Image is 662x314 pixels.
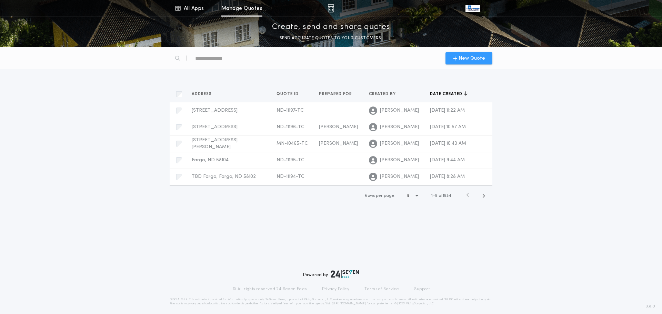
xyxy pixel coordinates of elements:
span: ND-11194-TC [277,174,304,179]
span: [PERSON_NAME] [319,124,358,130]
button: Date created [430,91,468,98]
span: ND-11196-TC [277,124,304,130]
button: Quote ID [277,91,304,98]
span: [PERSON_NAME] [319,141,358,146]
a: [URL][DOMAIN_NAME] [332,302,366,305]
button: 5 [407,190,421,201]
span: Address [192,91,213,97]
span: [PERSON_NAME] [380,107,419,114]
span: 1 [431,194,433,198]
span: MN-10465-TC [277,141,308,146]
span: [DATE] 11:22 AM [430,108,465,113]
span: ND-11195-TC [277,158,304,163]
img: logo [331,270,359,278]
span: [DATE] 10:57 AM [430,124,466,130]
p: SEND ACCURATE QUOTES TO YOUR CUSTOMERS. [280,35,382,42]
p: DISCLAIMER: This estimate is provided for informational purposes only. 24|Seven Fees, a product o... [170,297,492,306]
button: New Quote [445,52,492,64]
span: [DATE] 8:28 AM [430,174,465,179]
span: [STREET_ADDRESS] [192,108,238,113]
img: vs-icon [465,5,480,12]
a: Privacy Policy [322,286,350,292]
span: [STREET_ADDRESS][PERSON_NAME] [192,138,238,150]
span: Created by [369,91,397,97]
p: © All rights reserved. 24|Seven Fees [232,286,307,292]
span: Date created [430,91,464,97]
span: of 1534 [439,193,451,199]
span: [PERSON_NAME] [380,140,419,147]
span: [PERSON_NAME] [380,173,419,180]
span: Prepared for [319,91,353,97]
h1: 5 [407,192,410,199]
span: ND-11197-TC [277,108,304,113]
img: img [328,4,334,12]
span: New Quote [459,55,485,62]
a: Terms of Service [364,286,399,292]
span: Fargo, ND 58104 [192,158,229,163]
span: TBD Fargo, Fargo, ND 58102 [192,174,256,179]
span: Rows per page: [365,194,395,198]
div: Powered by [303,270,359,278]
p: Create, send and share quotes [272,22,390,33]
button: Created by [369,91,401,98]
span: Quote ID [277,91,300,97]
span: 5 [435,194,438,198]
span: [PERSON_NAME] [380,157,419,164]
span: [PERSON_NAME] [380,124,419,131]
span: [DATE] 9:44 AM [430,158,465,163]
span: [DATE] 10:43 AM [430,141,466,146]
button: Address [192,91,217,98]
span: [STREET_ADDRESS] [192,124,238,130]
a: Support [414,286,430,292]
span: 3.8.0 [646,303,655,310]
